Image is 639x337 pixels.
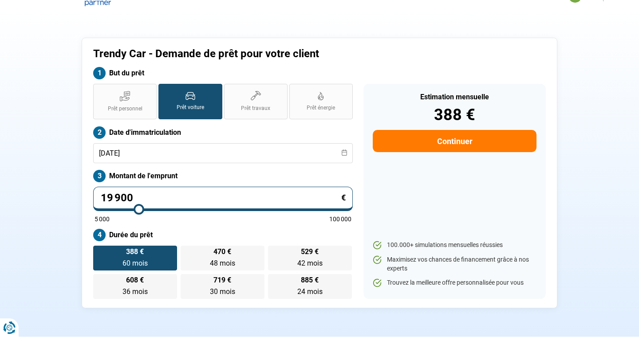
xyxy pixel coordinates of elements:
[177,104,204,111] span: Prêt voiture
[93,67,353,79] label: But du prêt
[373,255,536,273] li: Maximisez vos chances de financement grâce à nos experts
[122,287,148,296] span: 36 mois
[95,216,110,222] span: 5 000
[297,287,323,296] span: 24 mois
[373,241,536,250] li: 100.000+ simulations mensuelles réussies
[301,277,319,284] span: 885 €
[126,277,144,284] span: 608 €
[329,216,351,222] span: 100 000
[341,194,346,202] span: €
[93,47,430,60] h1: Trendy Car - Demande de prêt pour votre client
[213,277,231,284] span: 719 €
[93,143,353,163] input: jj/mm/aaaa
[373,278,536,287] li: Trouvez la meilleure offre personnalisée pour vous
[122,259,148,267] span: 60 mois
[93,229,353,241] label: Durée du prêt
[373,130,536,152] button: Continuer
[126,248,144,255] span: 388 €
[210,287,235,296] span: 30 mois
[213,248,231,255] span: 470 €
[93,170,353,182] label: Montant de l'emprunt
[373,107,536,123] div: 388 €
[93,126,353,139] label: Date d'immatriculation
[108,105,142,113] span: Prêt personnel
[373,94,536,101] div: Estimation mensuelle
[210,259,235,267] span: 48 mois
[307,104,335,112] span: Prêt énergie
[297,259,323,267] span: 42 mois
[301,248,319,255] span: 529 €
[241,105,270,112] span: Prêt travaux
